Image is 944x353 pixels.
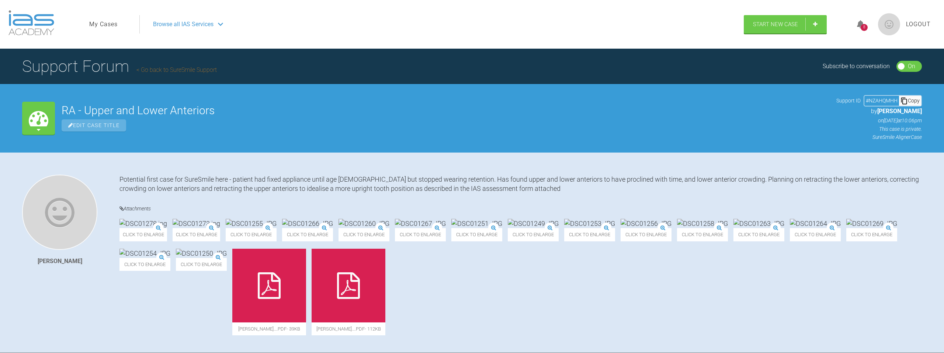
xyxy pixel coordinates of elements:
a: Start New Case [744,15,827,34]
div: Copy [899,96,921,105]
img: DSC01253.JPG [564,219,615,228]
img: DSC01258.JPG [677,219,728,228]
img: DSC01264.JPG [790,219,841,228]
span: Click to enlarge [282,228,333,241]
h1: Support Forum [22,53,217,79]
img: profile.png [878,13,900,35]
img: logo-light.3e3ef733.png [8,10,54,35]
div: # NZAHQMHH [864,97,899,105]
span: Click to enlarge [119,258,170,271]
p: SureSmile Aligner Case [836,133,922,141]
img: DSC01273.jpg [173,219,220,228]
p: This case is private. [836,125,922,133]
span: Click to enlarge [677,228,728,241]
img: DSC01260.JPG [339,219,389,228]
div: 8 [861,24,868,31]
span: Click to enlarge [733,228,784,241]
img: Andrew El-Miligy [22,175,97,250]
h4: Attachments [119,204,922,213]
div: Potential first case for SureSmile here - patient had fixed appliance until age [DEMOGRAPHIC_DATA... [119,175,922,193]
p: by [836,106,922,116]
p: on [DATE] at 10:06pm [836,116,922,125]
img: DSC01250.JPG [176,249,227,258]
img: DSC01256.JPG [621,219,671,228]
span: Click to enlarge [226,228,277,241]
img: DSC01251.JPG [451,219,502,228]
span: Click to enlarge [790,228,841,241]
span: Click to enlarge [451,228,502,241]
span: [PERSON_NAME] [877,108,922,115]
span: Start New Case [753,21,798,28]
a: Logout [906,20,931,29]
div: [PERSON_NAME] [38,256,82,266]
img: DSC01249.JPG [508,219,559,228]
span: Click to enlarge [119,228,167,241]
span: Click to enlarge [339,228,389,241]
img: DSC01269.JPG [846,219,897,228]
span: Click to enlarge [176,258,227,271]
span: Click to enlarge [508,228,559,241]
span: [PERSON_NAME]….pdf - 112KB [312,322,385,335]
a: My Cases [89,20,118,29]
span: Click to enlarge [621,228,671,241]
span: Click to enlarge [173,228,220,241]
span: Click to enlarge [846,228,897,241]
h2: RA - Upper and Lower Anteriors [62,105,830,116]
span: [PERSON_NAME]….pdf - 39KB [232,322,306,335]
img: DSC01278.jpg [119,219,167,228]
img: DSC01267.JPG [395,219,446,228]
span: Click to enlarge [395,228,446,241]
img: DSC01266.JPG [282,219,333,228]
span: Click to enlarge [564,228,615,241]
span: Support ID [836,97,861,105]
span: Edit Case Title [62,119,126,132]
img: DSC01263.JPG [733,219,784,228]
div: On [908,62,915,71]
div: Subscribe to conversation [823,62,890,71]
a: Go back to SureSmile Support [136,66,217,73]
span: Browse all IAS Services [153,20,214,29]
img: DSC01255.JPG [226,219,277,228]
img: DSC01254.JPG [119,249,170,258]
